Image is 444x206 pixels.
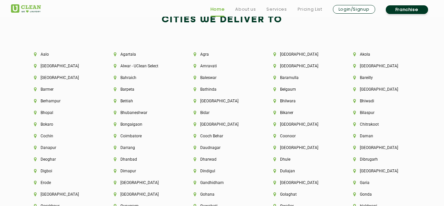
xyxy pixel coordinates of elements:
[273,180,331,185] li: [GEOGRAPHIC_DATA]
[273,64,331,68] li: [GEOGRAPHIC_DATA]
[114,52,171,57] li: Agartala
[114,110,171,115] li: Bhubaneshwar
[114,157,171,162] li: Dhanbad
[194,145,251,150] li: Daudnagar
[273,99,331,103] li: Bhilwara
[386,5,428,14] a: Franchise
[34,75,91,80] li: [GEOGRAPHIC_DATA]
[353,64,410,68] li: [GEOGRAPHIC_DATA]
[34,169,91,173] li: Digboi
[353,110,410,115] li: Bilaspur
[114,169,171,173] li: Dimapur
[34,110,91,115] li: Bhopal
[353,122,410,127] li: Chitrakoot
[34,145,91,150] li: Danapur
[273,145,331,150] li: [GEOGRAPHIC_DATA]
[34,122,91,127] li: Bokaro
[34,87,91,92] li: Barmer
[194,180,251,185] li: Gandhidham
[114,180,171,185] li: [GEOGRAPHIC_DATA]
[194,134,251,138] li: Cooch Behar
[194,99,251,103] li: [GEOGRAPHIC_DATA]
[353,75,410,80] li: Bareilly
[34,64,91,68] li: [GEOGRAPHIC_DATA]
[333,5,375,14] a: Login/Signup
[34,99,91,103] li: Berhampur
[194,75,251,80] li: Baleswar
[266,5,287,13] a: Services
[298,5,322,13] a: Pricing List
[194,122,251,127] li: [GEOGRAPHIC_DATA]
[353,169,410,173] li: [GEOGRAPHIC_DATA]
[194,87,251,92] li: Bathinda
[194,192,251,197] li: Gohana
[194,52,251,57] li: Agra
[353,157,410,162] li: Dibrugarh
[353,52,410,57] li: Akola
[114,134,171,138] li: Coimbatore
[194,157,251,162] li: Dharwad
[353,180,410,185] li: Garia
[211,5,225,13] a: Home
[194,110,251,115] li: Bidar
[11,12,433,28] h2: Cities We Deliver to
[114,99,171,103] li: Bettiah
[273,122,331,127] li: [GEOGRAPHIC_DATA]
[34,157,91,162] li: Deoghar
[353,87,410,92] li: [GEOGRAPHIC_DATA]
[114,122,171,127] li: Bongaigaon
[34,134,91,138] li: Cochin
[194,169,251,173] li: Dindigul
[353,99,410,103] li: Bhiwadi
[273,87,331,92] li: Belgaum
[194,64,251,68] li: Amravati
[273,110,331,115] li: Bikaner
[34,192,91,197] li: [GEOGRAPHIC_DATA]
[353,134,410,138] li: Daman
[235,5,256,13] a: About us
[273,52,331,57] li: [GEOGRAPHIC_DATA]
[114,75,171,80] li: Bahraich
[34,52,91,57] li: Aalo
[273,169,331,173] li: Duliajan
[273,75,331,80] li: Baramulla
[273,134,331,138] li: Coonoor
[114,145,171,150] li: Darrang
[273,157,331,162] li: Dhule
[34,180,91,185] li: Erode
[353,192,410,197] li: Gonda
[273,192,331,197] li: Golaghat
[114,64,171,68] li: Alwar - UClean Select
[114,87,171,92] li: Barpeta
[114,192,171,197] li: [GEOGRAPHIC_DATA]
[353,145,410,150] li: [GEOGRAPHIC_DATA]
[11,4,41,13] img: UClean Laundry and Dry Cleaning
